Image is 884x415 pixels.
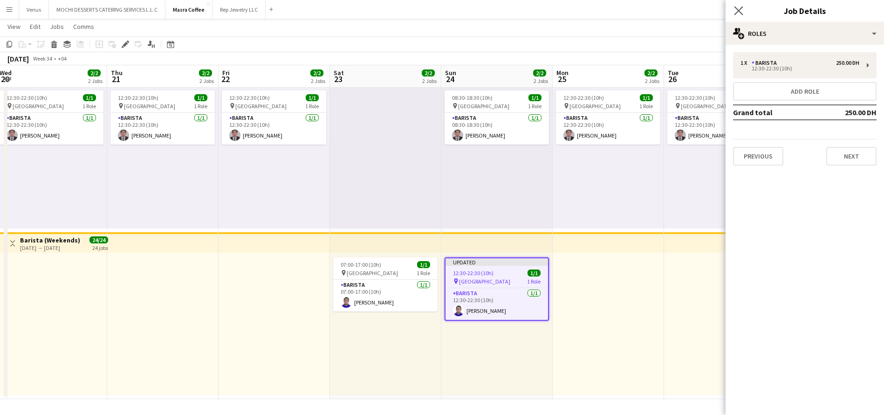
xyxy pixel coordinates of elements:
[528,270,541,277] span: 1/1
[311,77,325,84] div: 2 Jobs
[675,94,715,101] span: 12:30-22:30 (10h)
[110,113,215,145] app-card-role: Barista1/112:30-22:30 (10h)[PERSON_NAME]
[333,280,438,311] app-card-role: Barista1/107:00-17:00 (10h)[PERSON_NAME]
[111,69,123,77] span: Thu
[556,90,660,145] app-job-card: 12:30-22:30 (10h)1/1 [GEOGRAPHIC_DATA]1 RoleBarista1/112:30-22:30 (10h)[PERSON_NAME]
[341,261,381,268] span: 07:00-17:00 (10h)
[50,22,64,31] span: Jobs
[726,22,884,45] div: Roles
[681,103,732,110] span: [GEOGRAPHIC_DATA]
[422,69,435,76] span: 2/2
[110,90,215,145] app-job-card: 12:30-22:30 (10h)1/1 [GEOGRAPHIC_DATA]1 RoleBarista1/112:30-22:30 (10h)[PERSON_NAME]
[82,103,96,110] span: 1 Role
[818,105,877,120] td: 250.00 DH
[199,77,214,84] div: 2 Jobs
[445,258,548,266] div: Updated
[445,288,548,320] app-card-role: Barista1/112:30-22:30 (10h)[PERSON_NAME]
[334,69,344,77] span: Sat
[306,94,319,101] span: 1/1
[459,278,510,285] span: [GEOGRAPHIC_DATA]
[453,270,493,277] span: 12:30-22:30 (10h)
[235,103,287,110] span: [GEOGRAPHIC_DATA]
[726,5,884,17] h3: Job Details
[194,103,207,110] span: 1 Role
[7,54,29,63] div: [DATE]
[222,69,230,77] span: Fri
[30,22,41,31] span: Edit
[445,69,456,77] span: Sun
[89,236,108,243] span: 24/24
[639,103,653,110] span: 1 Role
[533,69,546,76] span: 2/2
[836,60,859,66] div: 250.00 DH
[417,270,430,277] span: 1 Role
[69,21,98,33] a: Comms
[444,74,456,84] span: 24
[555,74,569,84] span: 25
[640,94,653,101] span: 1/1
[445,90,549,145] app-job-card: 08:30-18:30 (10h)1/1 [GEOGRAPHIC_DATA]1 RoleBarista1/108:30-18:30 (10h)[PERSON_NAME]
[222,90,326,145] app-job-card: 12:30-22:30 (10h)1/1 [GEOGRAPHIC_DATA]1 RoleBarista1/112:30-22:30 (10h)[PERSON_NAME]
[740,60,752,66] div: 1 x
[310,69,323,76] span: 2/2
[31,55,54,62] span: Week 34
[199,69,212,76] span: 2/2
[333,257,438,311] app-job-card: 07:00-17:00 (10h)1/1 [GEOGRAPHIC_DATA]1 RoleBarista1/107:00-17:00 (10h)[PERSON_NAME]
[534,77,548,84] div: 2 Jobs
[92,243,108,251] div: 24 jobs
[733,105,818,120] td: Grand total
[305,103,319,110] span: 1 Role
[88,69,101,76] span: 2/2
[563,94,604,101] span: 12:30-22:30 (10h)
[73,22,94,31] span: Comms
[20,244,80,251] div: [DATE] → [DATE]
[221,74,230,84] span: 22
[528,103,541,110] span: 1 Role
[7,22,21,31] span: View
[445,257,549,321] app-job-card: Updated12:30-22:30 (10h)1/1 [GEOGRAPHIC_DATA]1 RoleBarista1/112:30-22:30 (10h)[PERSON_NAME]
[733,82,877,101] button: Add role
[528,94,541,101] span: 1/1
[527,278,541,285] span: 1 Role
[740,66,859,71] div: 12:30-22:30 (10h)
[569,103,621,110] span: [GEOGRAPHIC_DATA]
[83,94,96,101] span: 1/1
[826,147,877,166] button: Next
[7,94,47,101] span: 12:30-22:30 (10h)
[58,55,67,62] div: +04
[20,236,80,244] h3: Barista (Weekends)
[556,113,660,145] app-card-role: Barista1/112:30-22:30 (10h)[PERSON_NAME]
[458,103,509,110] span: [GEOGRAPHIC_DATA]
[556,69,569,77] span: Mon
[347,270,398,277] span: [GEOGRAPHIC_DATA]
[229,94,270,101] span: 12:30-22:30 (10h)
[110,74,123,84] span: 21
[422,77,437,84] div: 2 Jobs
[124,103,175,110] span: [GEOGRAPHIC_DATA]
[13,103,64,110] span: [GEOGRAPHIC_DATA]
[452,94,493,101] span: 08:30-18:30 (10h)
[46,21,68,33] a: Jobs
[49,0,165,19] button: MOCHI DESSERTS CATERING SERVICES L.L.C
[26,21,44,33] a: Edit
[165,0,212,19] button: Masra Coffee
[88,77,103,84] div: 2 Jobs
[752,60,781,66] div: Barista
[667,90,772,145] app-job-card: 12:30-22:30 (10h)1/1 [GEOGRAPHIC_DATA]1 RoleBarista1/112:30-22:30 (10h)[PERSON_NAME]
[668,69,678,77] span: Tue
[222,113,326,145] app-card-role: Barista1/112:30-22:30 (10h)[PERSON_NAME]
[194,94,207,101] span: 1/1
[417,261,430,268] span: 1/1
[118,94,158,101] span: 12:30-22:30 (10h)
[644,69,658,76] span: 2/2
[667,113,772,145] app-card-role: Barista1/112:30-22:30 (10h)[PERSON_NAME]
[4,21,24,33] a: View
[733,147,783,166] button: Previous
